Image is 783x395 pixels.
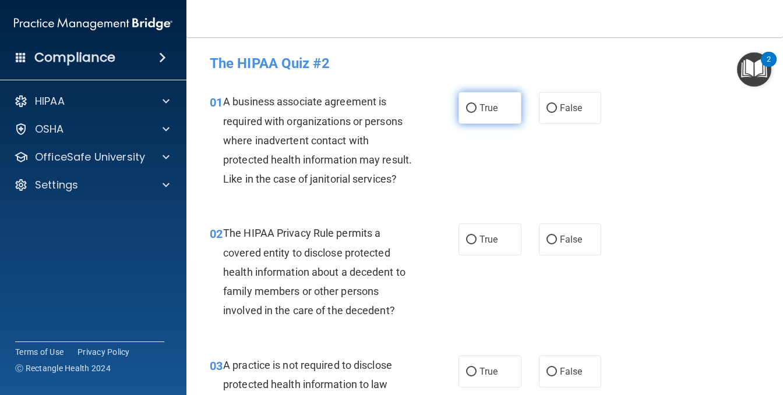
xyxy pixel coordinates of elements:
input: True [466,368,477,376]
input: False [546,104,557,113]
span: False [560,366,583,377]
p: OSHA [35,122,64,136]
span: True [479,102,498,113]
span: 03 [210,359,223,373]
a: Privacy Policy [77,346,130,358]
img: PMB logo [14,12,172,35]
span: True [479,234,498,245]
div: 2 [767,59,771,74]
p: Settings [35,178,78,192]
span: True [479,366,498,377]
span: A business associate agreement is required with organizations or persons where inadvertent contac... [223,95,412,185]
a: OSHA [14,122,170,136]
a: HIPAA [14,94,170,108]
button: Open Resource Center, 2 new notifications [737,52,771,87]
span: The HIPAA Privacy Rule permits a covered entity to disclose protected health information about a ... [223,227,405,316]
input: True [466,236,477,244]
span: False [560,234,583,245]
span: 02 [210,227,223,241]
p: OfficeSafe University [35,150,145,164]
a: Settings [14,178,170,192]
p: HIPAA [35,94,65,108]
input: False [546,368,557,376]
iframe: Drift Widget Chat Controller [725,315,769,359]
h4: Compliance [34,49,115,66]
span: False [560,102,583,113]
input: False [546,236,557,244]
span: 01 [210,95,223,109]
a: OfficeSafe University [14,150,170,164]
input: True [466,104,477,113]
span: Ⓒ Rectangle Health 2024 [15,362,111,374]
a: Terms of Use [15,346,64,358]
h4: The HIPAA Quiz #2 [210,56,760,71]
